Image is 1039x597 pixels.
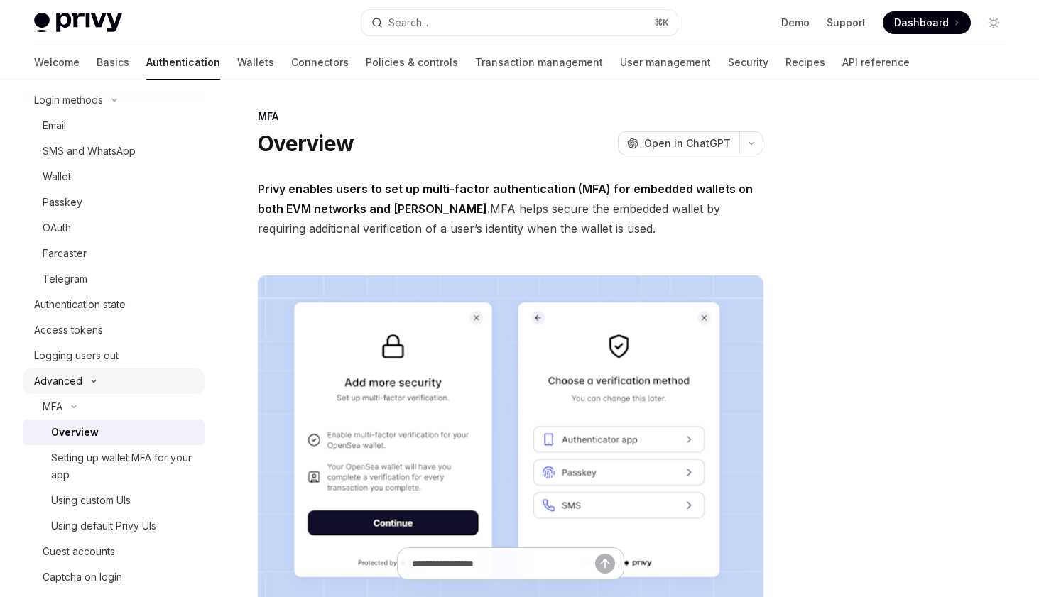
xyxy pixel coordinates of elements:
a: Telegram [23,266,205,292]
a: Connectors [291,45,349,80]
span: Open in ChatGPT [644,136,731,150]
a: Farcaster [23,241,205,266]
div: Wallet [43,168,71,185]
span: Dashboard [894,16,949,30]
a: Setting up wallet MFA for your app [23,445,205,488]
div: Access tokens [34,322,103,339]
a: Authentication state [23,292,205,317]
div: Authentication state [34,296,126,313]
span: ⌘ K [654,17,669,28]
a: Demo [781,16,810,30]
div: Farcaster [43,245,87,262]
div: Guest accounts [43,543,115,560]
a: Wallet [23,164,205,190]
img: light logo [34,13,122,33]
div: Using default Privy UIs [51,517,156,535]
button: Search...⌘K [361,10,678,35]
a: Policies & controls [366,45,458,80]
div: OAuth [43,219,71,236]
button: Open in ChatGPT [618,131,739,155]
div: Logging users out [34,347,119,364]
div: Overview [51,424,99,441]
div: Captcha on login [43,569,122,586]
a: Recipes [785,45,825,80]
a: Access tokens [23,317,205,343]
a: Using custom UIs [23,488,205,513]
div: SMS and WhatsApp [43,143,136,160]
h1: Overview [258,131,354,156]
a: Using default Privy UIs [23,513,205,539]
button: Toggle dark mode [982,11,1005,34]
a: Dashboard [883,11,971,34]
a: Email [23,113,205,138]
a: User management [620,45,711,80]
a: Welcome [34,45,80,80]
a: Passkey [23,190,205,215]
a: Security [728,45,768,80]
a: Wallets [237,45,274,80]
div: Email [43,117,66,134]
a: Captcha on login [23,564,205,590]
a: API reference [842,45,910,80]
a: Basics [97,45,129,80]
a: Authentication [146,45,220,80]
div: Search... [388,14,428,31]
div: Passkey [43,194,82,211]
a: Guest accounts [23,539,205,564]
a: Logging users out [23,343,205,368]
a: Overview [23,420,205,445]
div: MFA [43,398,62,415]
a: SMS and WhatsApp [23,138,205,164]
div: MFA [258,109,763,124]
a: OAuth [23,215,205,241]
div: Advanced [34,373,82,390]
div: Telegram [43,270,87,287]
div: Using custom UIs [51,492,131,509]
div: Setting up wallet MFA for your app [51,449,196,483]
button: Send message [595,554,615,574]
span: MFA helps secure the embedded wallet by requiring additional verification of a user’s identity wh... [258,179,763,239]
a: Support [827,16,866,30]
a: Transaction management [475,45,603,80]
strong: Privy enables users to set up multi-factor authentication (MFA) for embedded wallets on both EVM ... [258,182,753,216]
